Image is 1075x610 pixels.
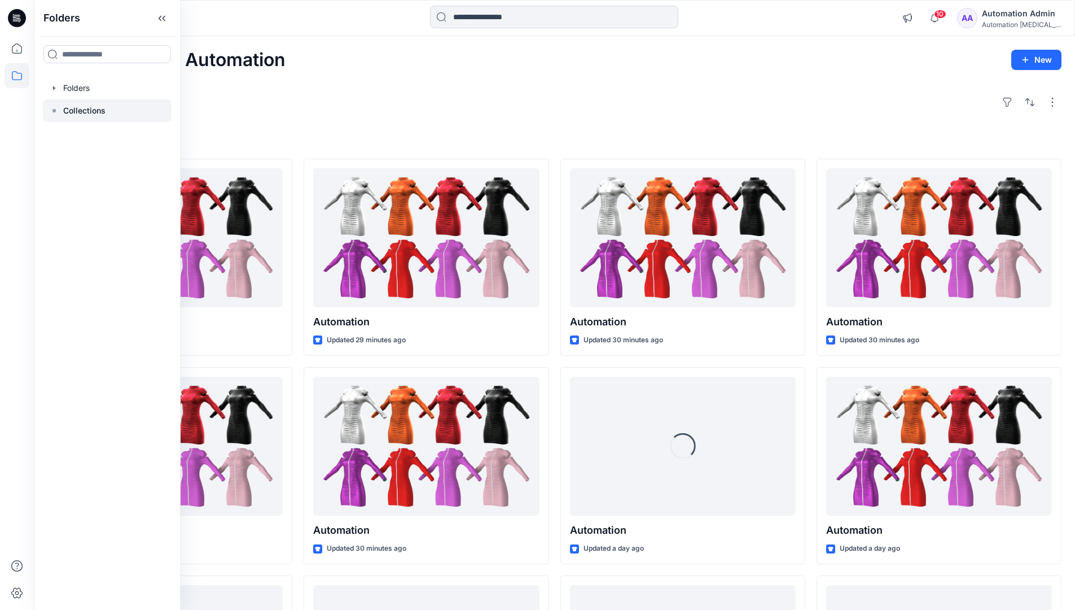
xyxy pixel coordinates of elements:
p: Updated 30 minutes ago [583,334,663,346]
p: Automation [570,522,796,538]
p: Automation [826,314,1052,330]
p: Updated a day ago [840,543,900,555]
div: AA [957,8,977,28]
a: Automation [826,168,1052,308]
p: Updated 30 minutes ago [327,543,406,555]
p: Updated 29 minutes ago [327,334,406,346]
a: Automation [313,377,539,516]
p: Automation [313,314,539,330]
p: Automation [570,314,796,330]
a: Automation [313,168,539,308]
a: Automation [826,377,1052,516]
p: Updated a day ago [583,543,644,555]
p: Automation [826,522,1052,538]
div: Automation Admin [982,7,1061,20]
p: Collections [63,104,106,117]
div: Automation [MEDICAL_DATA]... [982,20,1061,29]
p: Updated 30 minutes ago [840,334,919,346]
h4: Styles [47,134,1061,147]
button: New [1011,50,1061,70]
span: 10 [934,10,946,19]
a: Automation [570,168,796,308]
p: Automation [313,522,539,538]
